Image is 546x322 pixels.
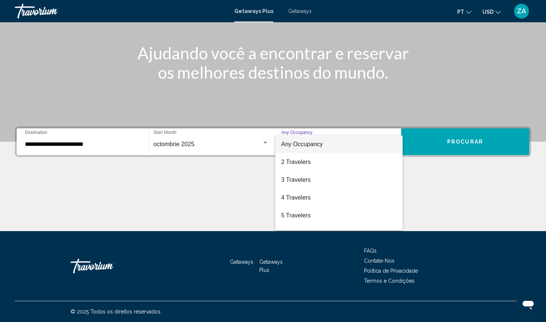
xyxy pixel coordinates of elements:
[281,224,397,242] span: 6 Travelers
[516,292,540,316] iframe: Buton lansare fereastră mesagerie
[281,189,397,207] span: 4 Travelers
[281,153,397,171] span: 2 Travelers
[281,171,397,189] span: 3 Travelers
[281,207,397,224] span: 5 Travelers
[281,141,323,147] span: Any Occupancy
